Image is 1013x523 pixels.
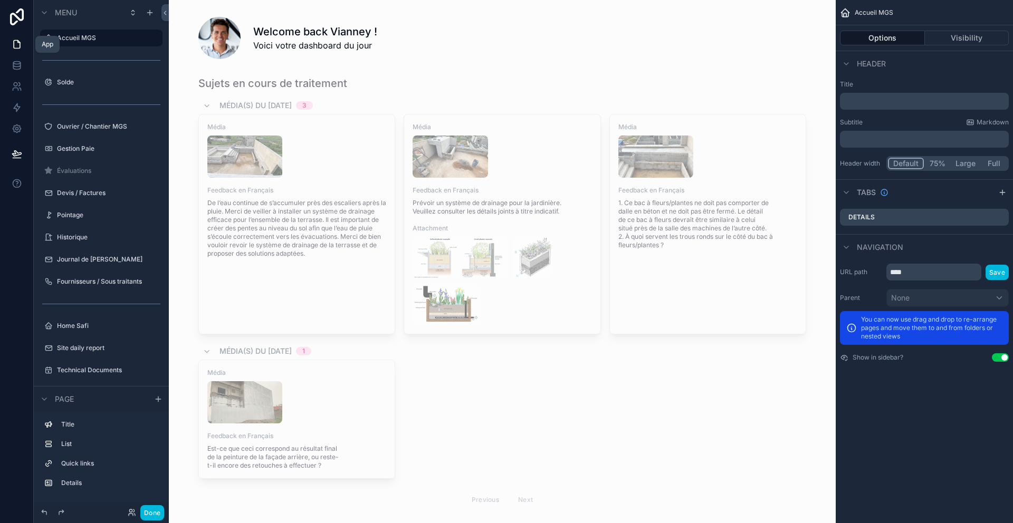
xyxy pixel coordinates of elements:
label: Title [840,80,1009,89]
label: Solde [57,78,156,86]
button: Large [951,158,980,169]
div: App [42,40,53,49]
button: None [886,289,1009,307]
label: Journal de [PERSON_NAME] [57,255,156,264]
a: Markdown [966,118,1009,127]
label: Devis / Factures [57,189,156,197]
label: Historique [57,233,156,241]
span: Tabs [857,187,876,198]
label: Quick links [61,459,154,468]
label: Home Safi [57,322,156,330]
label: Gestion Paie [57,144,156,153]
p: You can now use drag and drop to re-arrange pages and move them to and from folders or nested views [861,315,1002,341]
label: Details [61,479,154,487]
div: scrollable content [840,131,1009,148]
label: Évaluations [57,167,156,175]
span: Menu [55,7,77,18]
label: Site daily report [57,344,156,352]
span: Page [55,394,74,404]
button: Options [840,31,925,45]
div: scrollable content [34,411,169,502]
span: Header [857,59,886,69]
span: None [891,293,910,303]
span: Accueil MGS [855,8,893,17]
label: Accueil MGS [57,34,156,42]
span: Markdown [977,118,1009,127]
span: Navigation [857,242,903,253]
label: Title [61,420,154,429]
button: Save [986,265,1009,280]
label: Pointage [57,211,156,219]
label: Header width [840,159,882,168]
label: URL path [840,268,882,276]
label: Ouvrier / Chantier MGS [57,122,156,131]
button: Default [888,158,924,169]
label: Subtitle [840,118,863,127]
div: scrollable content [840,93,1009,110]
label: Parent [840,294,882,302]
label: List [61,440,154,448]
button: 75% [924,158,951,169]
label: Show in sidebar? [853,353,903,362]
button: Visibility [925,31,1009,45]
label: Fournisseurs / Sous traitants [57,277,156,286]
label: Technical Documents [57,366,156,374]
label: Details [848,213,875,221]
button: Full [980,158,1007,169]
button: Done [140,505,164,520]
